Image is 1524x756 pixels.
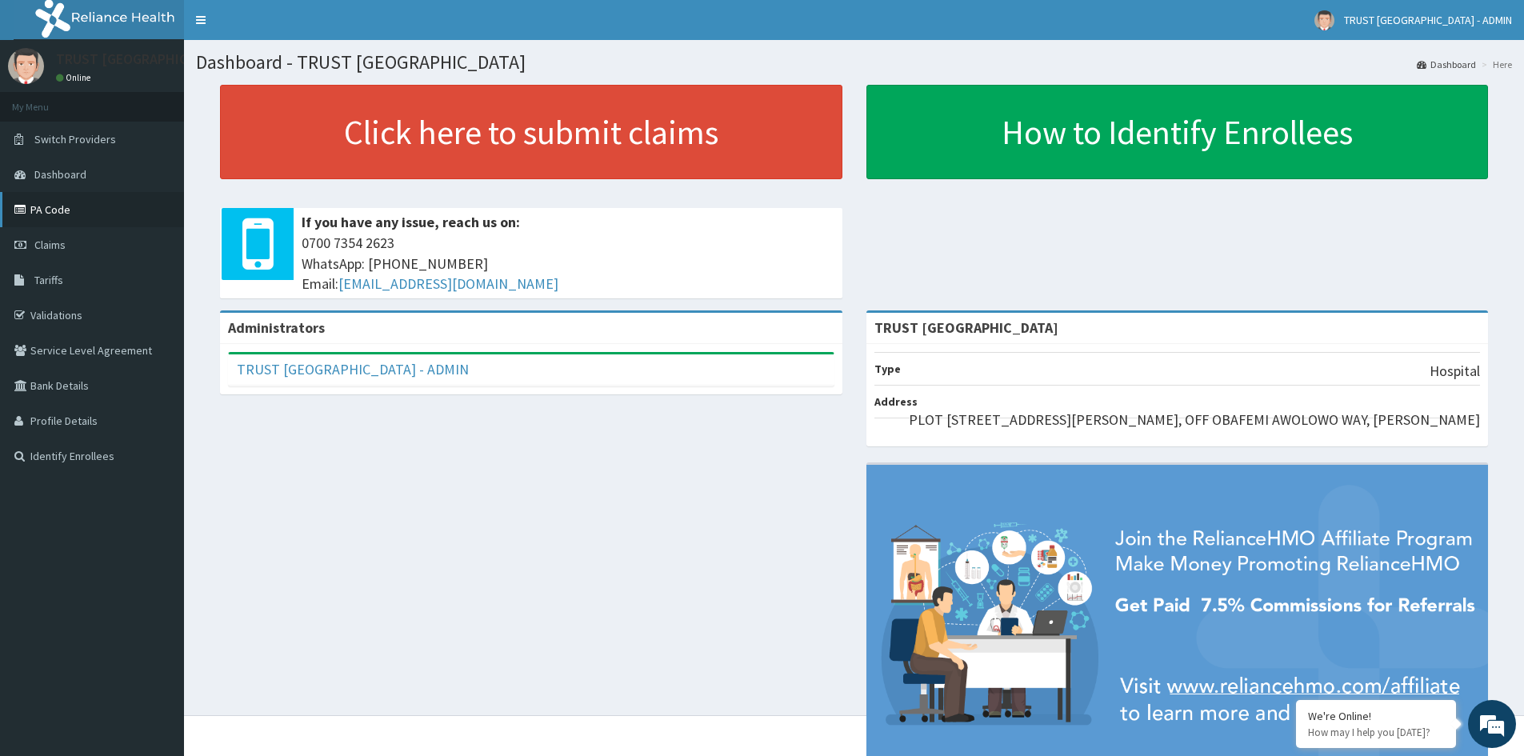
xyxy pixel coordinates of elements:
a: TRUST [GEOGRAPHIC_DATA] - ADMIN [237,360,469,378]
h1: Dashboard - TRUST [GEOGRAPHIC_DATA] [196,52,1512,73]
p: Hospital [1430,361,1480,382]
a: Online [56,72,94,83]
p: How may I help you today? [1308,726,1444,739]
span: Tariffs [34,273,63,287]
div: We're Online! [1308,709,1444,723]
img: User Image [8,48,44,84]
span: Switch Providers [34,132,116,146]
span: Dashboard [34,167,86,182]
p: TRUST [GEOGRAPHIC_DATA] - ADMIN [56,52,285,66]
span: TRUST [GEOGRAPHIC_DATA] - ADMIN [1344,13,1512,27]
b: Administrators [228,318,325,337]
a: Dashboard [1417,58,1476,71]
a: How to Identify Enrollees [866,85,1489,179]
strong: TRUST [GEOGRAPHIC_DATA] [874,318,1058,337]
img: User Image [1314,10,1334,30]
b: Type [874,362,901,376]
b: Address [874,394,918,409]
span: Claims [34,238,66,252]
li: Here [1478,58,1512,71]
a: [EMAIL_ADDRESS][DOMAIN_NAME] [338,274,558,293]
a: Click here to submit claims [220,85,842,179]
p: PLOT [STREET_ADDRESS][PERSON_NAME], OFF OBAFEMI AWOLOWO WAY, [PERSON_NAME] [909,410,1480,430]
b: If you have any issue, reach us on: [302,213,520,231]
span: 0700 7354 2623 WhatsApp: [PHONE_NUMBER] Email: [302,233,834,294]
